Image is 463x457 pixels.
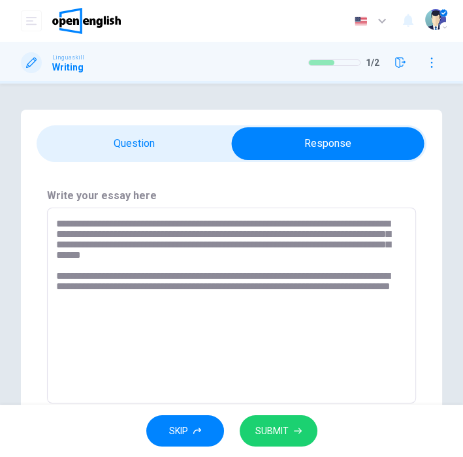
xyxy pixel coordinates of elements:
span: SUBMIT [255,423,289,439]
img: en [353,16,369,26]
img: OpenEnglish logo [52,8,121,34]
h1: Writing [52,62,84,72]
button: SKIP [146,415,224,447]
img: Profile picture [425,9,446,30]
button: open mobile menu [21,10,42,31]
span: 1 / 2 [366,57,379,68]
button: SUBMIT [240,415,317,447]
h6: Write your essay here [47,188,416,204]
span: Linguaskill [52,53,84,62]
span: SKIP [169,423,188,439]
